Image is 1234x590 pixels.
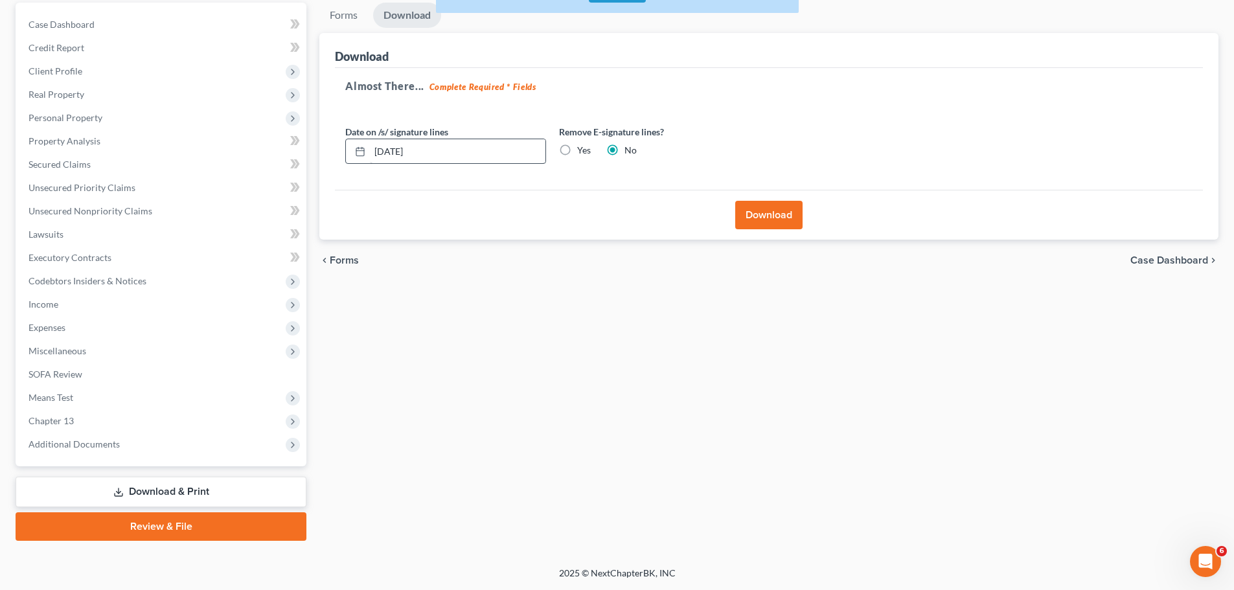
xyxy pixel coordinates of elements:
a: Credit Report [18,36,306,60]
a: Lawsuits [18,223,306,246]
h5: Almost There... [345,78,1193,94]
i: chevron_left [319,255,330,266]
div: Download [335,49,389,64]
span: Income [29,299,58,310]
span: 6 [1217,546,1227,556]
span: Unsecured Nonpriority Claims [29,205,152,216]
input: MM/DD/YYYY [370,139,545,164]
a: SOFA Review [18,363,306,386]
a: Case Dashboard chevron_right [1130,255,1218,266]
span: Lawsuits [29,229,63,240]
span: Credit Report [29,42,84,53]
a: Forms [319,3,368,28]
span: Case Dashboard [29,19,95,30]
span: Case Dashboard [1130,255,1208,266]
span: Executory Contracts [29,252,111,263]
span: Forms [330,255,359,266]
label: Date on /s/ signature lines [345,125,448,139]
span: Personal Property [29,112,102,123]
span: Secured Claims [29,159,91,170]
span: Chapter 13 [29,415,74,426]
a: Unsecured Nonpriority Claims [18,199,306,223]
a: Property Analysis [18,130,306,153]
button: chevron_left Forms [319,255,376,266]
a: Download [373,3,441,28]
label: No [624,144,637,157]
i: chevron_right [1208,255,1218,266]
a: Case Dashboard [18,13,306,36]
strong: Complete Required * Fields [429,82,536,92]
span: Expenses [29,322,65,333]
span: SOFA Review [29,369,82,380]
a: Review & File [16,512,306,541]
span: Additional Documents [29,438,120,449]
span: Unsecured Priority Claims [29,182,135,193]
button: Download [735,201,803,229]
label: Remove E-signature lines? [559,125,760,139]
span: Client Profile [29,65,82,76]
div: 2025 © NextChapterBK, INC [248,567,987,590]
a: Download & Print [16,477,306,507]
span: Property Analysis [29,135,100,146]
span: Means Test [29,392,73,403]
a: Unsecured Priority Claims [18,176,306,199]
label: Yes [577,144,591,157]
iframe: Intercom live chat [1190,546,1221,577]
span: Miscellaneous [29,345,86,356]
span: Codebtors Insiders & Notices [29,275,146,286]
a: Secured Claims [18,153,306,176]
span: Real Property [29,89,84,100]
a: Executory Contracts [18,246,306,269]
